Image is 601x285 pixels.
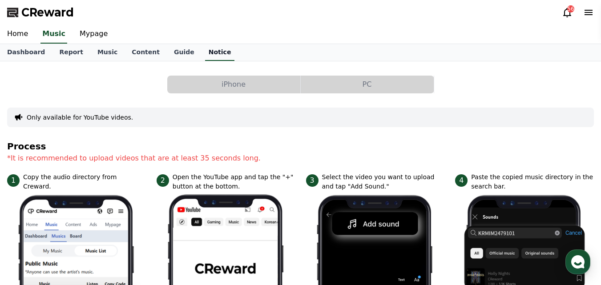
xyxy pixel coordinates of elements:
a: Mypage [73,25,115,44]
button: iPhone [167,76,300,93]
span: 4 [455,174,468,187]
p: Open the YouTube app and tap the "+" button at the bottom. [173,173,295,191]
h4: Process [7,141,594,151]
button: PC [301,76,434,93]
a: Home [3,211,59,233]
a: Settings [115,211,171,233]
a: Music [90,44,125,61]
span: Messages [74,225,100,232]
a: Report [52,44,90,61]
a: CReward [7,5,74,20]
span: Home [23,225,38,232]
a: Messages [59,211,115,233]
a: 56 [562,7,573,18]
span: Settings [132,225,153,232]
a: Guide [167,44,202,61]
span: 2 [157,174,169,187]
p: *It is recommended to upload videos that are at least 35 seconds long. [7,153,594,164]
p: Paste the copied music directory in the search bar. [471,173,594,191]
span: 3 [306,174,319,187]
button: Only available for YouTube videos. [27,113,133,122]
a: Notice [205,44,235,61]
p: Copy the audio directory from Creward. [23,173,146,191]
span: 1 [7,174,20,187]
a: Music [40,25,67,44]
p: Select the video you want to upload and tap "Add Sound." [322,173,445,191]
a: iPhone [167,76,301,93]
a: Content [125,44,167,61]
span: CReward [21,5,74,20]
div: 56 [567,5,574,12]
